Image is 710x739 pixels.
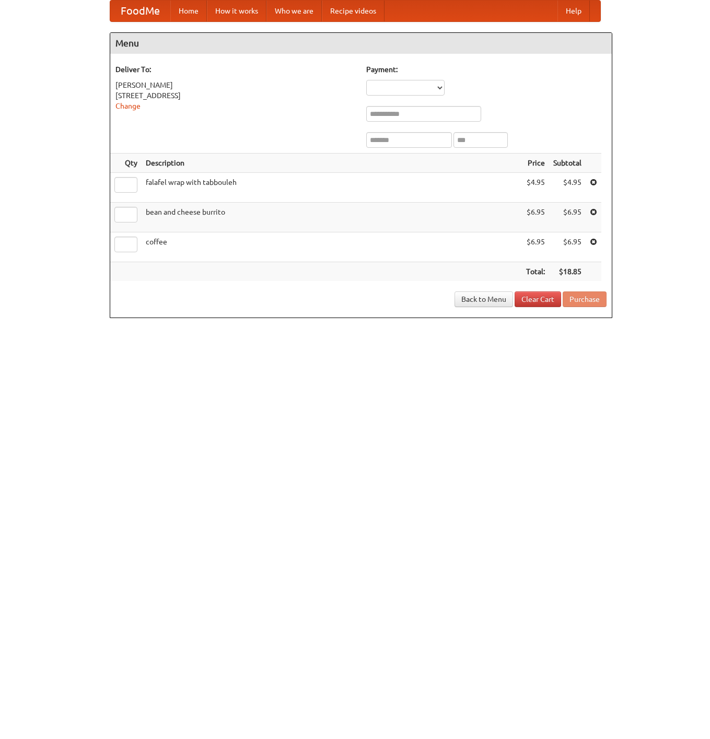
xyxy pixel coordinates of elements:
[522,232,549,262] td: $6.95
[115,90,356,101] div: [STREET_ADDRESS]
[142,232,522,262] td: coffee
[522,203,549,232] td: $6.95
[110,154,142,173] th: Qty
[142,154,522,173] th: Description
[115,64,356,75] h5: Deliver To:
[115,80,356,90] div: [PERSON_NAME]
[549,154,586,173] th: Subtotal
[455,291,513,307] a: Back to Menu
[142,203,522,232] td: bean and cheese burrito
[557,1,590,21] a: Help
[266,1,322,21] a: Who we are
[366,64,607,75] h5: Payment:
[515,291,561,307] a: Clear Cart
[110,1,170,21] a: FoodMe
[549,262,586,281] th: $18.85
[110,33,612,54] h4: Menu
[522,154,549,173] th: Price
[549,203,586,232] td: $6.95
[522,262,549,281] th: Total:
[522,173,549,203] td: $4.95
[563,291,607,307] button: Purchase
[549,173,586,203] td: $4.95
[170,1,207,21] a: Home
[142,173,522,203] td: falafel wrap with tabbouleh
[322,1,385,21] a: Recipe videos
[115,102,141,110] a: Change
[549,232,586,262] td: $6.95
[207,1,266,21] a: How it works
